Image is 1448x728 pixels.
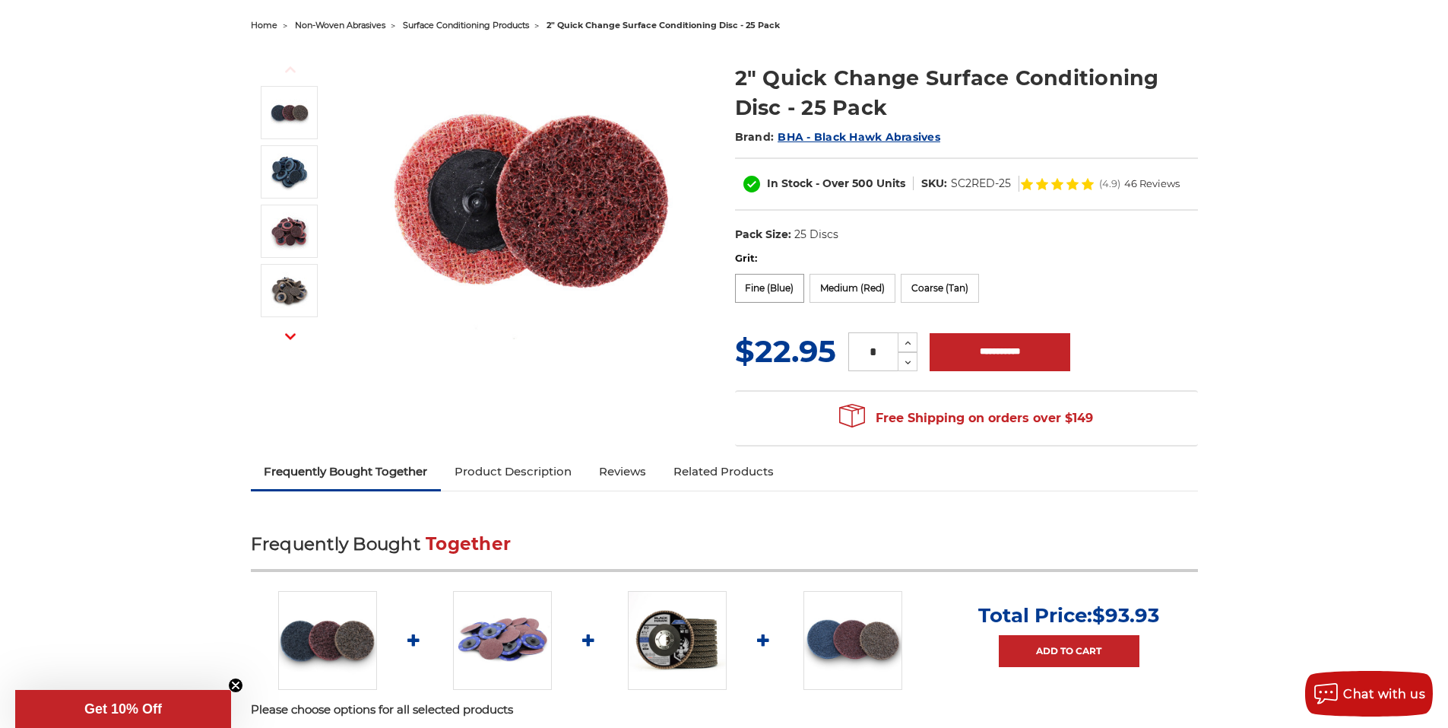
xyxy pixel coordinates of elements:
[228,678,243,693] button: Close teaser
[794,227,838,243] dd: 25 Discs
[271,272,309,310] img: Black Hawk Abrasives' tan surface conditioning disc, 2-inch quick change, 60-80 grit coarse texture.
[852,176,873,190] span: 500
[381,47,685,351] img: Black Hawk Abrasives 2 inch quick change disc for surface preparation on metals
[1343,687,1425,701] span: Chat with us
[1124,179,1180,189] span: 46 Reviews
[403,20,529,30] a: surface conditioning products
[15,690,231,728] div: Get 10% OffClose teaser
[251,701,1198,719] p: Please choose options for all selected products
[660,455,787,488] a: Related Products
[271,212,309,250] img: Black Hawk Abrasives' red surface conditioning disc, 2-inch quick change, 100-150 grit medium tex...
[278,591,377,690] img: Black Hawk Abrasives 2 inch quick change disc for surface preparation on metals
[735,130,775,144] span: Brand:
[272,320,309,353] button: Next
[951,176,1011,192] dd: SC2RED-25
[735,332,836,370] span: $22.95
[816,176,849,190] span: - Over
[839,403,1093,434] span: Free Shipping on orders over $149
[999,635,1139,667] a: Add to Cart
[251,455,442,488] a: Frequently Bought Together
[426,533,511,555] span: Together
[251,20,277,30] a: home
[272,53,309,86] button: Previous
[271,94,309,132] img: Black Hawk Abrasives 2 inch quick change disc for surface preparation on metals
[585,455,660,488] a: Reviews
[735,63,1198,122] h1: 2" Quick Change Surface Conditioning Disc - 25 Pack
[1092,603,1159,628] span: $93.93
[978,603,1159,628] p: Total Price:
[271,153,309,191] img: Black Hawk Abrasives' blue surface conditioning disc, 2-inch quick change, 280-360 grit fine texture
[441,455,585,488] a: Product Description
[876,176,905,190] span: Units
[778,130,940,144] a: BHA - Black Hawk Abrasives
[251,533,420,555] span: Frequently Bought
[1305,671,1433,717] button: Chat with us
[84,701,162,717] span: Get 10% Off
[1099,179,1120,189] span: (4.9)
[767,176,813,190] span: In Stock
[735,227,791,243] dt: Pack Size:
[547,20,780,30] span: 2" quick change surface conditioning disc - 25 pack
[921,176,947,192] dt: SKU:
[295,20,385,30] a: non-woven abrasives
[735,251,1198,266] label: Grit:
